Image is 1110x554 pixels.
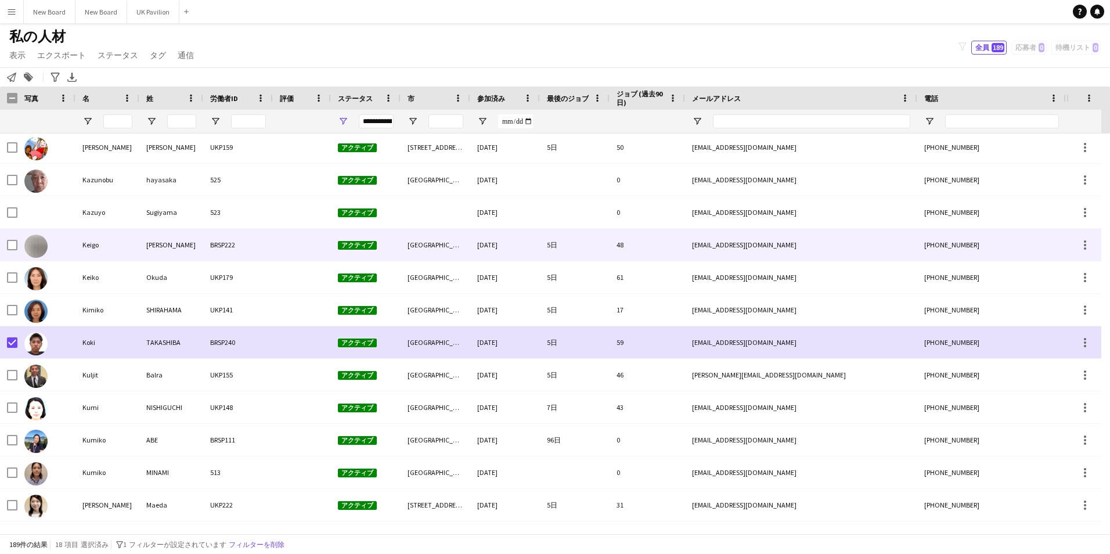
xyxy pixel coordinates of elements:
div: [DATE] [470,326,540,358]
div: SHIRAHAMA [139,294,203,326]
div: Kazuyo [75,196,139,228]
div: 523 [203,196,273,228]
a: 表示 [5,48,30,63]
div: Kumi [75,391,139,423]
div: UKP155 [203,359,273,391]
div: [EMAIL_ADDRESS][DOMAIN_NAME] [685,456,917,488]
div: [GEOGRAPHIC_DATA] [401,456,470,488]
div: [GEOGRAPHIC_DATA] [401,229,470,261]
div: 5日 [540,489,610,521]
div: 17 [610,294,685,326]
div: [GEOGRAPHIC_DATA] [401,424,470,456]
div: [EMAIL_ADDRESS][DOMAIN_NAME] [685,326,917,358]
div: BRSP237 [203,521,273,553]
div: [PHONE_NUMBER] [917,196,1066,228]
div: [PERSON_NAME] [75,131,139,163]
div: 5日 [540,326,610,358]
img: Koki TAKASHIBA [24,332,48,355]
div: 5日 [540,359,610,391]
div: [DATE] [470,391,540,423]
input: 電話 フィルター入力 [945,114,1059,128]
div: 5日 [540,131,610,163]
div: [DATE] [470,424,540,456]
div: [DATE] [470,229,540,261]
button: フィルターメニューを開く [692,116,702,127]
a: タグ [145,48,171,63]
img: Kumiko MINAMI [24,462,48,485]
span: アクティブ [338,469,377,477]
div: Kyohei [75,521,139,553]
div: 513 [203,456,273,488]
div: [GEOGRAPHIC_DATA] [401,521,470,553]
span: ジョブ (過去90日) [617,89,664,107]
div: BRSP240 [203,326,273,358]
span: 私の人材 [9,28,66,45]
div: UKP148 [203,391,273,423]
div: [PHONE_NUMBER] [917,456,1066,488]
div: [EMAIL_ADDRESS][DOMAIN_NAME] [685,424,917,456]
div: [DATE] [470,261,540,293]
div: 43 [610,391,685,423]
div: 7日 [540,391,610,423]
button: New Board [24,1,75,23]
div: BRSP222 [203,229,273,261]
button: UK Pavilion [127,1,179,23]
div: [GEOGRAPHIC_DATA] [401,261,470,293]
img: Kuniko Maeda [24,495,48,518]
button: フィルターメニューを開く [408,116,418,127]
img: Kimiko SHIRAHAMA [24,300,48,323]
a: 通信 [173,48,199,63]
img: Kumiko ABE [24,430,48,453]
div: 27 [610,521,685,553]
button: フィルターメニューを開く [82,116,93,127]
div: [GEOGRAPHIC_DATA] [401,391,470,423]
div: Hara [139,521,203,553]
div: [GEOGRAPHIC_DATA] [401,359,470,391]
img: Kazunobu hayasaka [24,170,48,193]
span: アクティブ [338,339,377,347]
button: フィルターメニューを開く [338,116,348,127]
div: [PERSON_NAME] [75,489,139,521]
div: [STREET_ADDRESS] [401,489,470,521]
button: フィルターメニューを開く [924,116,935,127]
button: フィルターメニューを開く [210,116,221,127]
div: [PHONE_NUMBER] [917,229,1066,261]
span: ステータス [98,50,138,60]
div: [DATE] [470,359,540,391]
div: 5日 [540,229,610,261]
img: Keigo YOSHIMURA [24,235,48,258]
div: [STREET_ADDRESS] [401,131,470,163]
div: [EMAIL_ADDRESS][DOMAIN_NAME] [685,261,917,293]
div: [EMAIL_ADDRESS][DOMAIN_NAME] [685,294,917,326]
a: エクスポート [33,48,91,63]
img: Kazuko KANEYAMA [24,137,48,160]
span: ステータス [338,94,373,103]
span: タグ [150,50,166,60]
div: 50 [610,131,685,163]
span: アクティブ [338,501,377,510]
div: [PHONE_NUMBER] [917,359,1066,391]
div: [PERSON_NAME] [139,229,203,261]
div: ABE [139,424,203,456]
input: 名 フィルター入力 [103,114,132,128]
span: アクティブ [338,306,377,315]
span: 労働者ID [210,94,238,103]
input: 市 フィルター入力 [428,114,463,128]
div: 59 [610,326,685,358]
div: [PHONE_NUMBER] [917,391,1066,423]
div: [PHONE_NUMBER] [917,164,1066,196]
div: Keigo [75,229,139,261]
app-action-btn: XLSXをエクスポート [65,70,79,84]
div: UKP222 [203,489,273,521]
div: [GEOGRAPHIC_DATA] [401,164,470,196]
div: 5日 [540,294,610,326]
span: アクティブ [338,143,377,152]
span: 写真 [24,94,38,103]
div: [GEOGRAPHIC_DATA] [401,294,470,326]
span: 189 [992,43,1004,52]
div: [PHONE_NUMBER] [917,424,1066,456]
div: [PHONE_NUMBER] [917,131,1066,163]
div: [PHONE_NUMBER] [917,261,1066,293]
input: 姓 フィルター入力 [167,114,196,128]
input: 労働者ID フィルター入力 [231,114,266,128]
